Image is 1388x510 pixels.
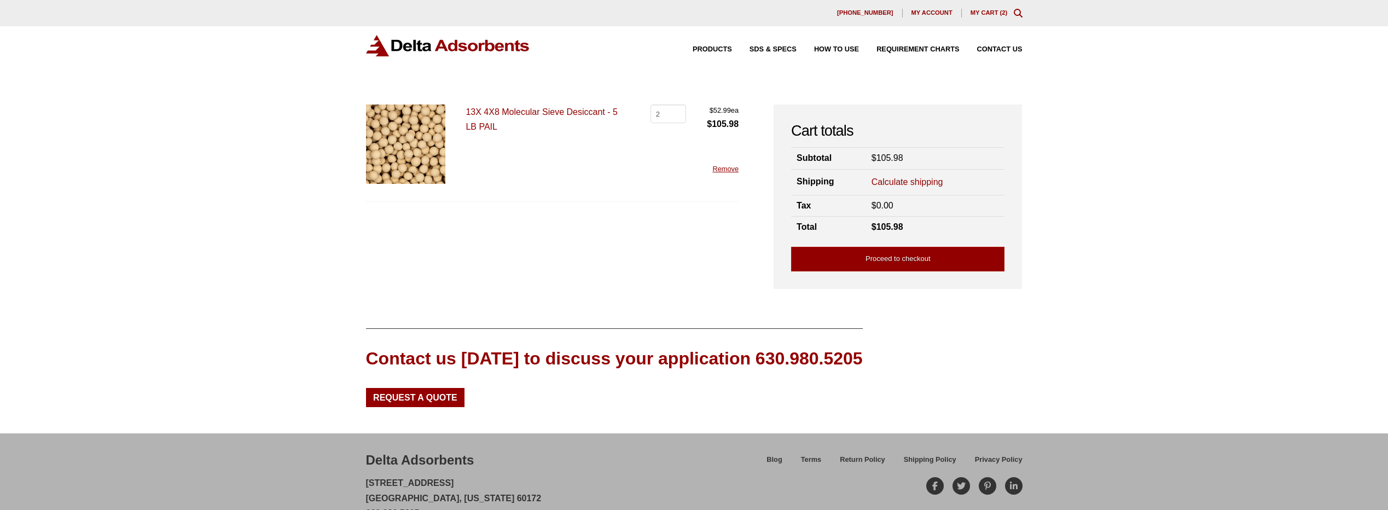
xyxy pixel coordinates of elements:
span: ea [707,105,739,117]
a: Remove this item [712,165,739,173]
th: Subtotal [791,148,866,169]
a: How to Use [797,46,859,53]
a: Shipping Policy [895,454,966,473]
a: Privacy Policy [966,454,1023,473]
bdi: 52.99 [710,106,731,114]
span: $ [707,119,712,129]
span: Blog [766,456,782,463]
bdi: 0.00 [872,201,893,210]
a: Requirement Charts [859,46,959,53]
span: Request a Quote [373,393,457,402]
a: My Cart (2) [971,9,1008,16]
span: $ [872,222,876,231]
a: Return Policy [831,454,895,473]
span: Return Policy [840,456,885,463]
a: Terms [792,454,831,473]
h2: Cart totals [791,122,1004,140]
span: [PHONE_NUMBER] [837,10,893,16]
a: Blog [757,454,791,473]
div: Contact us [DATE] to discuss your application 630.980.5205 [366,346,863,371]
a: Request a Quote [366,388,465,407]
a: Proceed to checkout [791,247,1004,271]
div: Delta Adsorbents [366,451,474,470]
span: My account [911,10,953,16]
span: $ [710,106,713,114]
span: Contact Us [977,46,1023,53]
span: How to Use [814,46,859,53]
a: [PHONE_NUMBER] [828,9,903,18]
span: Products [693,46,732,53]
span: Requirement Charts [876,46,959,53]
bdi: 105.98 [707,119,739,129]
a: Calculate shipping [872,176,943,188]
div: Toggle Modal Content [1014,9,1023,18]
input: Product quantity [651,105,686,123]
bdi: 105.98 [872,153,903,163]
span: Privacy Policy [975,456,1023,463]
span: 2 [1002,9,1005,16]
span: SDS & SPECS [750,46,797,53]
bdi: 105.98 [872,222,903,231]
span: $ [872,201,876,210]
span: Terms [801,456,821,463]
span: $ [872,153,876,163]
a: Contact Us [960,46,1023,53]
a: Products [675,46,732,53]
a: My account [903,9,962,18]
img: 13X 4X8 Molecular Sieve Desiccant - 5 LB PAIL [366,105,445,184]
a: 13X 4X8 Molecular Sieve Desiccant - 5 LB PAIL [466,107,617,131]
img: Delta Adsorbents [366,35,530,56]
span: Shipping Policy [904,456,956,463]
th: Total [791,217,866,238]
th: Shipping [791,169,866,195]
a: SDS & SPECS [732,46,797,53]
th: Tax [791,195,866,217]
